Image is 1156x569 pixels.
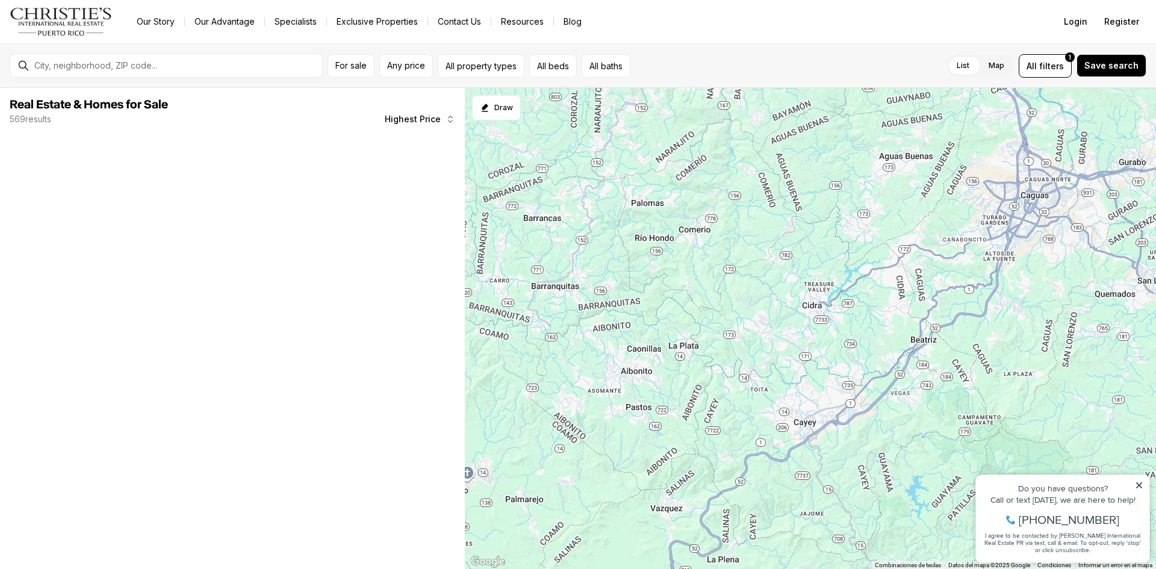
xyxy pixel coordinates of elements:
button: All beds [529,54,577,78]
span: Login [1064,17,1087,26]
button: Save search [1077,54,1146,77]
span: Highest Price [385,114,441,124]
button: All property types [438,54,524,78]
button: Start drawing [472,95,521,120]
a: Our Advantage [185,13,264,30]
img: logo [10,7,113,36]
button: Contact Us [428,13,491,30]
button: Register [1097,10,1146,34]
div: Do you have questions? [13,27,174,36]
span: Real Estate & Homes for Sale [10,99,168,111]
span: Any price [387,61,425,70]
a: Our Story [127,13,184,30]
button: For sale [328,54,374,78]
span: Datos del mapa ©2025 Google [948,562,1030,568]
span: For sale [335,61,367,70]
label: List [947,55,979,76]
span: Save search [1084,61,1139,70]
span: I agree to be contacted by [PERSON_NAME] International Real Estate PR via text, call & email. To ... [15,74,172,97]
span: All [1027,60,1037,72]
button: Highest Price [378,107,462,131]
label: Map [979,55,1014,76]
span: [PHONE_NUMBER] [49,57,150,69]
button: All baths [582,54,630,78]
span: filters [1039,60,1064,72]
a: Blog [554,13,591,30]
span: 1 [1069,52,1071,62]
a: Specialists [265,13,326,30]
span: Register [1104,17,1139,26]
button: Any price [379,54,433,78]
p: 569 results [10,114,51,124]
div: Call or text [DATE], we are here to help! [13,39,174,47]
a: Resources [491,13,553,30]
a: Exclusive Properties [327,13,427,30]
button: Login [1057,10,1095,34]
button: Allfilters1 [1019,54,1072,78]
